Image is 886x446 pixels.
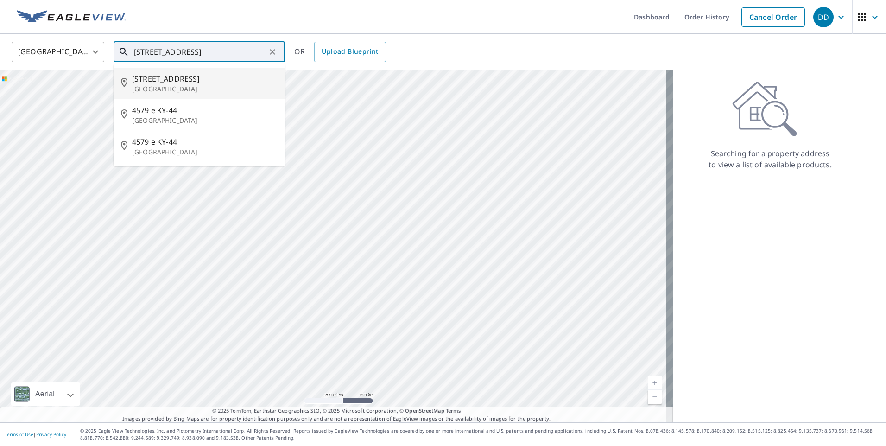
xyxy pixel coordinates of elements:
[322,46,378,57] span: Upload Blueprint
[36,431,66,438] a: Privacy Policy
[648,376,662,390] a: Current Level 5, Zoom In
[648,390,662,404] a: Current Level 5, Zoom Out
[132,116,278,125] p: [GEOGRAPHIC_DATA]
[405,407,444,414] a: OpenStreetMap
[266,45,279,58] button: Clear
[132,105,278,116] span: 4579 e KY-44
[446,407,461,414] a: Terms
[212,407,461,415] span: © 2025 TomTom, Earthstar Geographics SIO, © 2025 Microsoft Corporation, ©
[5,431,33,438] a: Terms of Use
[12,39,104,65] div: [GEOGRAPHIC_DATA]
[5,432,66,437] p: |
[132,147,278,157] p: [GEOGRAPHIC_DATA]
[134,39,266,65] input: Search by address or latitude-longitude
[132,73,278,84] span: [STREET_ADDRESS]
[741,7,805,27] a: Cancel Order
[80,427,881,441] p: © 2025 Eagle View Technologies, Inc. and Pictometry International Corp. All Rights Reserved. Repo...
[132,136,278,147] span: 4579 e KY-44
[708,148,832,170] p: Searching for a property address to view a list of available products.
[32,382,57,406] div: Aerial
[314,42,386,62] a: Upload Blueprint
[132,84,278,94] p: [GEOGRAPHIC_DATA]
[17,10,126,24] img: EV Logo
[11,382,80,406] div: Aerial
[294,42,386,62] div: OR
[813,7,834,27] div: DD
